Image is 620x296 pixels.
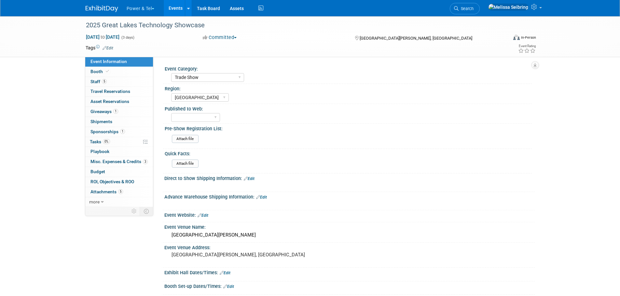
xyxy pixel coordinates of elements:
span: more [89,199,100,204]
a: Asset Reservations [85,97,153,107]
span: to [100,34,106,40]
div: Event Venue Address: [164,243,535,251]
span: Booth [90,69,110,74]
span: [GEOGRAPHIC_DATA][PERSON_NAME], [GEOGRAPHIC_DATA] [360,36,472,41]
img: ExhibitDay [86,6,118,12]
span: Search [459,6,474,11]
td: Personalize Event Tab Strip [129,207,140,215]
a: Tasks0% [85,137,153,147]
div: 2025 Great Lakes Technology Showcase [84,19,498,31]
div: Event Venue Name: [164,222,535,230]
div: In-Person [521,35,536,40]
span: Staff [90,79,107,84]
span: Playbook [90,149,109,154]
span: Attachments [90,189,123,194]
img: Format-Inperson.png [513,35,520,40]
span: Giveaways [90,109,118,114]
div: Booth Set-up Dates/Times: [164,281,535,290]
td: Tags [86,45,113,51]
span: 5 [102,79,107,84]
img: Melissa Seibring [488,4,529,11]
span: 1 [120,129,125,134]
div: Region: [165,84,532,92]
i: Booth reservation complete [106,70,109,73]
a: Shipments [85,117,153,127]
span: 3 [143,159,148,164]
div: Published to Web: [165,104,532,112]
a: Event Information [85,57,153,67]
div: Event Website: [164,210,535,219]
span: Budget [90,169,105,174]
div: Event Category: [165,64,532,72]
span: Shipments [90,119,112,124]
a: Giveaways1 [85,107,153,117]
a: ROI, Objectives & ROO [85,177,153,187]
a: Misc. Expenses & Credits3 [85,157,153,167]
span: Event Information [90,59,127,64]
a: Staff5 [85,77,153,87]
div: [GEOGRAPHIC_DATA][PERSON_NAME] [169,230,530,240]
a: more [85,197,153,207]
a: Attachments5 [85,187,153,197]
button: Committed [200,34,239,41]
span: Tasks [90,139,110,144]
a: Playbook [85,147,153,157]
span: 0% [103,139,110,144]
a: Edit [103,46,113,50]
span: Sponsorships [90,129,125,134]
a: Edit [223,284,234,289]
a: Edit [198,213,208,218]
div: Quick Facts: [165,149,532,157]
span: (3 days) [121,35,134,40]
a: Sponsorships1 [85,127,153,137]
div: Direct to Show Shipping Information: [164,174,535,182]
a: Edit [220,271,230,275]
span: 1 [113,109,118,114]
span: 5 [118,189,123,194]
div: Event Rating [518,45,536,48]
span: Misc. Expenses & Credits [90,159,148,164]
a: Search [450,3,480,14]
span: Travel Reservations [90,89,130,94]
a: Travel Reservations [85,87,153,97]
a: Edit [256,195,267,199]
div: Advance Warehouse Shipping Information: [164,192,535,200]
a: Budget [85,167,153,177]
pre: [GEOGRAPHIC_DATA][PERSON_NAME], [GEOGRAPHIC_DATA] [172,252,311,258]
a: Edit [244,176,255,181]
span: [DATE] [DATE] [86,34,120,40]
span: ROI, Objectives & ROO [90,179,134,184]
a: Booth [85,67,153,77]
span: Asset Reservations [90,99,129,104]
div: Exhibit Hall Dates/Times: [164,268,535,276]
div: Pre-Show Registration List: [165,124,532,132]
td: Toggle Event Tabs [140,207,153,215]
div: Event Format [469,34,536,44]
